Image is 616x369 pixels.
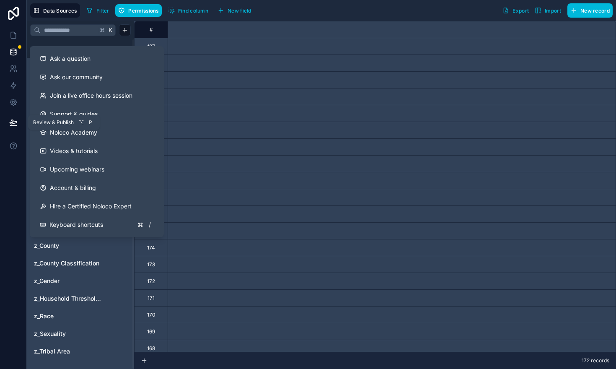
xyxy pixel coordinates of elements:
[30,43,126,55] button: Noloco tables
[33,197,160,216] button: Hire a Certified Noloco Expert
[34,312,102,320] a: z_Race
[33,160,160,179] a: Upcoming webinars
[78,119,85,126] span: ⌥
[33,216,160,234] button: Keyboard shortcuts/
[147,261,155,268] div: 173
[33,119,74,126] span: Review & Publish
[34,259,99,268] span: z_County Classification
[50,147,98,155] span: Videos & tutorials
[545,8,561,14] span: Import
[33,86,160,105] a: Join a live office hours session
[582,357,609,364] span: 172 records
[147,312,155,318] div: 170
[141,26,161,33] div: #
[567,3,613,18] button: New record
[46,44,85,53] span: Noloco tables
[30,3,80,18] button: Data Sources
[96,8,109,14] span: Filter
[50,91,132,100] span: Join a live office hours session
[34,242,102,250] a: z_County
[30,239,131,252] div: z_County
[50,73,103,81] span: Ask our community
[50,165,104,174] span: Upcoming webinars
[30,345,131,358] div: z_Tribal Area
[532,3,564,18] button: Import
[34,259,102,268] a: z_County Classification
[34,312,54,320] span: z_Race
[33,68,160,86] a: Ask our community
[146,221,153,228] span: /
[30,274,131,288] div: z_Gender
[512,8,529,14] span: Export
[115,4,161,17] button: Permissions
[30,309,131,323] div: z_Race
[30,327,131,340] div: z_Sexuality
[87,119,94,126] span: P
[564,3,613,18] a: New record
[50,202,132,210] span: Hire a Certified Noloco Expert
[34,242,59,250] span: z_County
[34,347,70,356] span: z_Tribal Area
[83,4,112,17] button: Filter
[33,179,160,197] a: Account & billing
[33,105,160,123] a: Support & guides
[34,347,102,356] a: z_Tribal Area
[215,4,254,17] button: New field
[147,345,155,352] div: 168
[228,8,251,14] span: New field
[50,55,91,63] span: Ask a question
[115,4,165,17] a: Permissions
[147,278,155,285] div: 172
[30,292,131,305] div: z_Household Thresholds
[49,221,103,229] span: Keyboard shortcuts
[50,110,98,118] span: Support & guides
[147,328,155,335] div: 169
[30,257,131,270] div: z_County Classification
[50,184,96,192] span: Account & billing
[33,49,160,68] button: Ask a question
[33,123,160,142] a: Noloco Academy
[33,142,160,160] a: Videos & tutorials
[43,8,77,14] span: Data Sources
[147,244,155,251] div: 174
[165,4,211,17] button: Find column
[148,295,155,301] div: 171
[34,277,102,285] a: z_Gender
[500,3,532,18] button: Export
[34,330,102,338] a: z_Sexuality
[128,8,158,14] span: Permissions
[34,277,60,285] span: z_Gender
[147,43,155,50] div: 187
[580,8,610,14] span: New record
[50,128,97,137] span: Noloco Academy
[108,27,114,33] span: K
[34,294,102,303] a: z_Household Thresholds
[178,8,208,14] span: Find column
[34,330,66,338] span: z_Sexuality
